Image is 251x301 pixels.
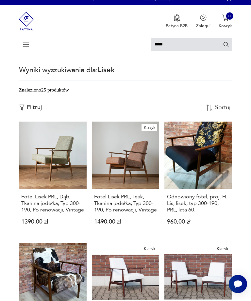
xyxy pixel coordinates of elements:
[206,105,212,111] img: Sort Icon
[92,122,159,235] a: KlasykFotel Lisek PRL, Teak, Tkanina jodełka; Typ 300-190, Po renowacji, VintageFotel Lisek PRL, ...
[200,14,207,21] img: Ikonka użytkownika
[229,275,247,293] iframe: Smartsupp widget button
[21,220,84,225] p: 1390,00 zł
[215,105,231,110] div: Sortuj według daty dodania
[174,14,180,22] img: Ikona medalu
[223,41,229,47] button: Szukaj
[167,220,230,225] p: 960,00 zł
[167,193,230,213] h3: Odnowiony fotel, proj. H. Lis, lisek, typ 300-190, PRL, lata 60.
[196,23,210,29] p: Zaloguj
[94,220,157,225] p: 1490,00 zł
[226,12,233,20] div: 0
[98,65,115,75] span: Lisek
[219,14,232,29] button: 0Koszyk
[21,193,84,213] h3: Fotel Lisek PRL, Dąb, Tkanina jodełka; Typ 300-190, Po renowacji, Vintage
[27,104,42,111] p: Filtruj
[196,14,210,29] button: Zaloguj
[19,65,232,81] p: Wyniki wyszukiwania dla:
[164,122,232,235] a: Odnowiony fotel, proj. H. Lis, lisek, typ 300-190, PRL, lata 60.Odnowiony fotel, proj. H. Lis, li...
[166,14,188,29] button: Patyna B2B
[19,5,34,37] img: Patyna - sklep z meblami i dekoracjami vintage
[222,14,229,21] img: Ikona koszyka
[219,23,232,29] p: Koszyk
[19,86,69,93] div: Znaleziono 25 produktów
[19,105,25,110] img: Ikonka filtrowania
[166,23,188,29] p: Patyna B2B
[166,14,188,29] a: Ikona medaluPatyna B2B
[94,193,157,213] h3: Fotel Lisek PRL, Teak, Tkanina jodełka; Typ 300-190, Po renowacji, Vintage
[19,122,87,235] a: Fotel Lisek PRL, Dąb, Tkanina jodełka; Typ 300-190, Po renowacji, VintageFotel Lisek PRL, Dąb, Tk...
[19,104,42,111] button: Filtruj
